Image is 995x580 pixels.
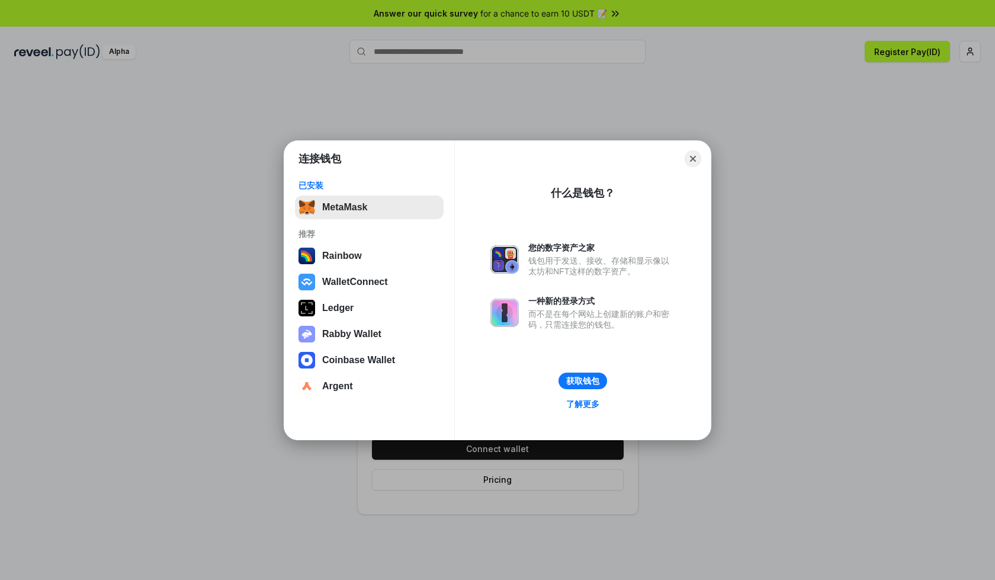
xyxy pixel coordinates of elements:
[322,381,353,392] div: Argent
[298,180,440,191] div: 已安装
[490,245,519,274] img: svg+xml,%3Csvg%20xmlns%3D%22http%3A%2F%2Fwww.w3.org%2F2000%2Fsvg%22%20fill%3D%22none%22%20viewBox...
[295,322,444,346] button: Rabby Wallet
[298,229,440,239] div: 推荐
[566,399,599,409] div: 了解更多
[298,326,315,342] img: svg+xml,%3Csvg%20xmlns%3D%22http%3A%2F%2Fwww.w3.org%2F2000%2Fsvg%22%20fill%3D%22none%22%20viewBox...
[528,242,675,253] div: 您的数字资产之家
[528,309,675,330] div: 而不是在每个网站上创建新的账户和密码，只需连接您的钱包。
[322,303,354,313] div: Ledger
[298,152,341,166] h1: 连接钱包
[559,373,607,389] button: 获取钱包
[295,348,444,372] button: Coinbase Wallet
[490,299,519,327] img: svg+xml,%3Csvg%20xmlns%3D%22http%3A%2F%2Fwww.w3.org%2F2000%2Fsvg%22%20fill%3D%22none%22%20viewBox...
[551,186,615,200] div: 什么是钱包？
[295,270,444,294] button: WalletConnect
[298,300,315,316] img: svg+xml,%3Csvg%20xmlns%3D%22http%3A%2F%2Fwww.w3.org%2F2000%2Fsvg%22%20width%3D%2228%22%20height%3...
[295,244,444,268] button: Rainbow
[322,277,388,287] div: WalletConnect
[566,376,599,386] div: 获取钱包
[295,196,444,219] button: MetaMask
[528,255,675,277] div: 钱包用于发送、接收、存储和显示像以太坊和NFT这样的数字资产。
[298,378,315,395] img: svg+xml,%3Csvg%20width%3D%2228%22%20height%3D%2228%22%20viewBox%3D%220%200%2028%2028%22%20fill%3D...
[295,296,444,320] button: Ledger
[295,374,444,398] button: Argent
[559,396,606,412] a: 了解更多
[298,199,315,216] img: svg+xml,%3Csvg%20fill%3D%22none%22%20height%3D%2233%22%20viewBox%3D%220%200%2035%2033%22%20width%...
[685,150,701,167] button: Close
[298,352,315,368] img: svg+xml,%3Csvg%20width%3D%2228%22%20height%3D%2228%22%20viewBox%3D%220%200%2028%2028%22%20fill%3D...
[298,274,315,290] img: svg+xml,%3Csvg%20width%3D%2228%22%20height%3D%2228%22%20viewBox%3D%220%200%2028%2028%22%20fill%3D...
[322,329,381,339] div: Rabby Wallet
[322,202,367,213] div: MetaMask
[528,296,675,306] div: 一种新的登录方式
[322,355,395,366] div: Coinbase Wallet
[322,251,362,261] div: Rainbow
[298,248,315,264] img: svg+xml,%3Csvg%20width%3D%22120%22%20height%3D%22120%22%20viewBox%3D%220%200%20120%20120%22%20fil...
